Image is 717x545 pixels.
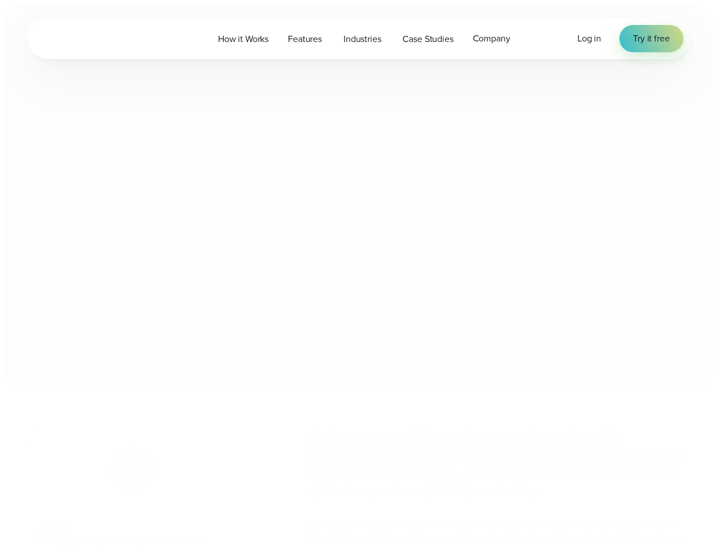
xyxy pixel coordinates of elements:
[218,32,269,46] span: How it Works
[633,32,669,45] span: Try it free
[208,27,278,51] a: How it Works
[473,32,510,45] span: Company
[577,32,601,45] a: Log in
[288,32,322,46] span: Features
[343,32,381,46] span: Industries
[393,27,463,51] a: Case Studies
[619,25,683,52] a: Try it free
[402,32,453,46] span: Case Studies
